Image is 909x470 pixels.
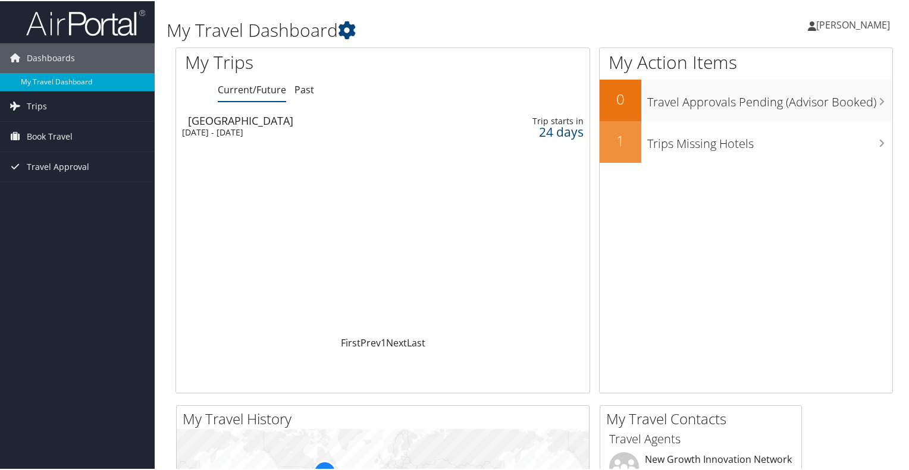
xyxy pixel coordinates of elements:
[609,430,792,446] h3: Travel Agents
[600,78,892,120] a: 0Travel Approvals Pending (Advisor Booked)
[647,128,892,151] h3: Trips Missing Hotels
[600,88,641,108] h2: 0
[27,42,75,72] span: Dashboards
[647,87,892,109] h3: Travel Approvals Pending (Advisor Booked)
[600,49,892,74] h1: My Action Items
[600,120,892,162] a: 1Trips Missing Hotels
[185,49,409,74] h1: My Trips
[808,6,902,42] a: [PERSON_NAME]
[26,8,145,36] img: airportal-logo.png
[600,130,641,150] h2: 1
[361,335,381,348] a: Prev
[27,121,73,150] span: Book Travel
[606,408,801,428] h2: My Travel Contacts
[182,126,450,137] div: [DATE] - [DATE]
[816,17,890,30] span: [PERSON_NAME]
[183,408,589,428] h2: My Travel History
[188,114,456,125] div: [GEOGRAPHIC_DATA]
[294,82,314,95] a: Past
[218,82,286,95] a: Current/Future
[27,151,89,181] span: Travel Approval
[341,335,361,348] a: First
[27,90,47,120] span: Trips
[167,17,657,42] h1: My Travel Dashboard
[497,125,584,136] div: 24 days
[407,335,425,348] a: Last
[497,115,584,125] div: Trip starts in
[381,335,386,348] a: 1
[386,335,407,348] a: Next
